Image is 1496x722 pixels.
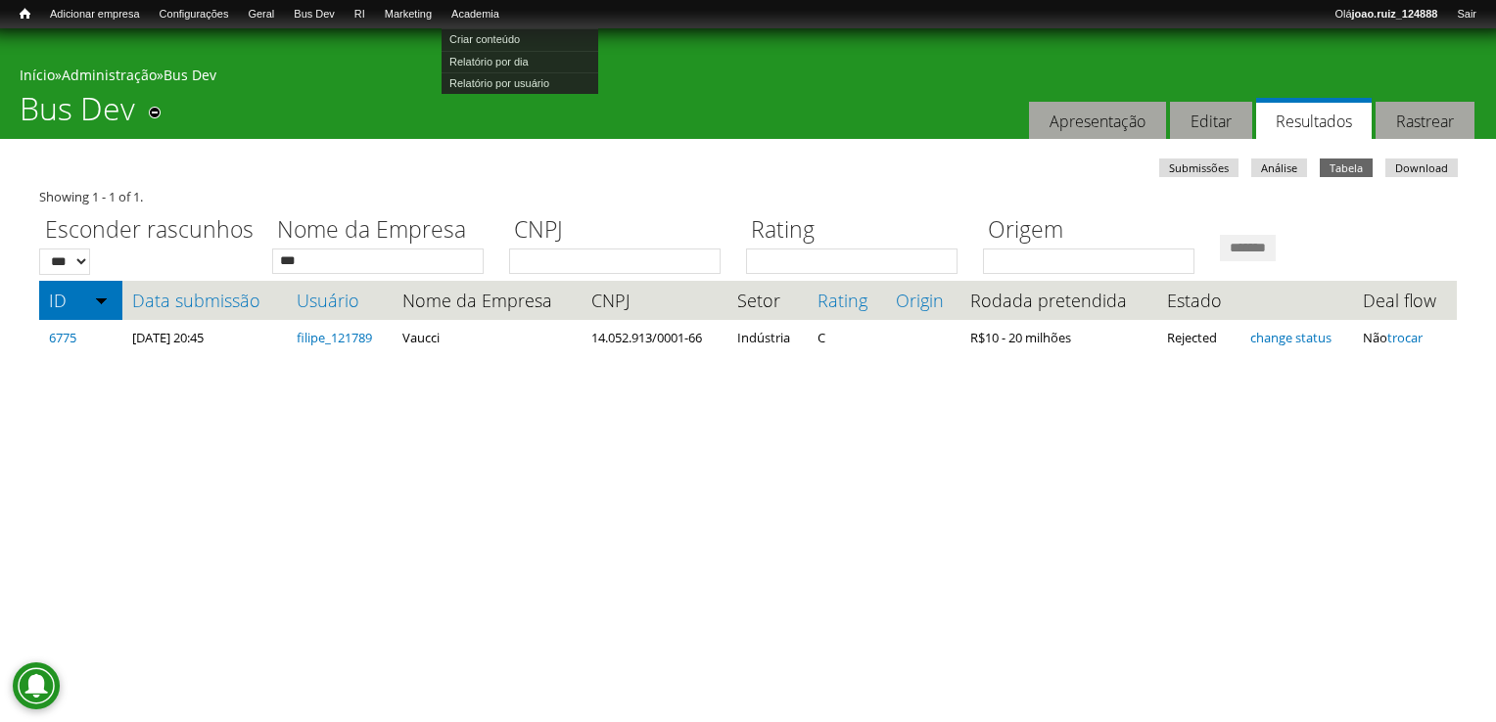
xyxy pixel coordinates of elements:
[1251,158,1307,177] a: Análise
[582,281,726,320] th: CNPJ
[1159,158,1239,177] a: Submissões
[983,213,1207,248] label: Origem
[727,320,809,355] td: Indústria
[1325,5,1447,24] a: Olájoao.ruiz_124888
[40,5,150,24] a: Adicionar empresa
[509,213,733,248] label: CNPJ
[960,281,1157,320] th: Rodada pretendida
[150,5,239,24] a: Configurações
[345,5,375,24] a: RI
[582,320,726,355] td: 14.052.913/0001-66
[164,66,216,84] a: Bus Dev
[20,66,55,84] a: Início
[1029,102,1166,140] a: Apresentação
[1157,320,1240,355] td: Rejected
[95,293,108,306] img: ordem crescente
[62,66,157,84] a: Administração
[20,7,30,21] span: Início
[132,291,277,310] a: Data submissão
[49,291,113,310] a: ID
[39,187,1457,206] div: Showing 1 - 1 of 1.
[122,320,287,355] td: [DATE] 20:45
[20,66,1476,90] div: » »
[393,320,582,355] td: Vaucci
[297,291,383,310] a: Usuário
[1250,329,1332,346] a: change status
[746,213,970,248] label: Rating
[1157,281,1240,320] th: Estado
[10,5,40,23] a: Início
[1256,98,1372,140] a: Resultados
[1447,5,1486,24] a: Sair
[393,281,582,320] th: Nome da Empresa
[272,213,496,248] label: Nome da Empresa
[1352,8,1438,20] strong: joao.ruiz_124888
[818,291,875,310] a: Rating
[808,320,885,355] td: C
[1353,320,1457,355] td: Não
[284,5,345,24] a: Bus Dev
[1376,102,1474,140] a: Rastrear
[1385,158,1458,177] a: Download
[1353,281,1457,320] th: Deal flow
[727,281,809,320] th: Setor
[960,320,1157,355] td: R$10 - 20 milhões
[1387,329,1423,346] a: trocar
[297,329,372,346] a: filipe_121789
[375,5,442,24] a: Marketing
[1320,158,1373,177] a: Tabela
[20,90,135,139] h1: Bus Dev
[39,213,259,248] label: Esconder rascunhos
[896,291,952,310] a: Origin
[442,5,509,24] a: Academia
[49,329,76,346] a: 6775
[1170,102,1252,140] a: Editar
[238,5,284,24] a: Geral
